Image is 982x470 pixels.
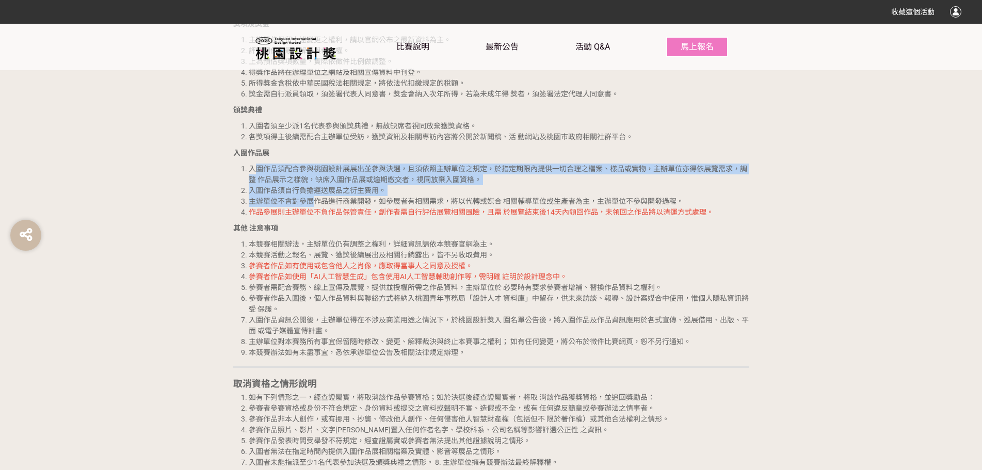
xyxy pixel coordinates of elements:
[249,414,749,425] li: 參賽作品非本人創作，或有挪用、抄襲、修改他人創作、任何侵害他人智慧財產權（包括但不 限於著作權）或其他合法權利之情形。
[486,24,519,70] a: 最新公告
[249,315,749,336] li: 入圍作品資訊公開後，主辦單位得在不涉及商業用途之情況下，於桃園設計獎入 圍名單公告後，將入圍作品及作品資訊應用於各式宣傳、巡展借用、出版、平面 或電子媒體宣傳計畫。
[249,446,749,457] li: 入圍者無法在指定時間內提供入圍作品展相關檔案及實體、影音等展品之情形。
[575,42,610,52] span: 活動 Q&A
[396,24,429,70] a: 比賽說明
[249,89,749,100] li: 獎金需自行派員領取，須簽署代表人同意書，獎金會納入次年所得，若為未成年得 獎者，須簽署法定代理人同意書。
[249,282,749,293] li: 參賽者需配合賽務、線上宣傳及展覽，提供並授權所需之作品資料，主辦單位於 必要時有要求參賽者增補、替換作品資料之權利。
[249,78,749,89] li: 所得獎金含稅依中華民國稅法相關規定，將依法代扣繳規定的稅額。
[666,37,728,57] button: 馬上報名
[249,457,749,468] li: 入圍者未能指派至少1名代表參加決選及頒獎典禮之情形。 8. 主辦單位擁有競賽辦法最終解釋權。
[249,185,749,196] li: 入圍作品須自行負擔運送展品之衍生費用。
[249,208,714,216] span: 作品參展則主辦單位不負作品保管責任，創作者需自行評估展覽相關風險，且需 於展覽結束後14天內領回作品，未領回之作品將以清運方式處理。
[249,435,749,446] li: 參賽作品發表時間受舉發不符規定，經查證屬實或參賽者無法提出其他證據說明之情形。
[249,336,749,347] li: 主辦單位對本賽務所有事宜保留隨時修改、變更、解釋裁決與終止本賽事之權利； 如有任何變更，將公布於徵件比賽網頁，恕不另行通知。
[233,378,317,389] strong: 取消資格之情形說明
[249,347,749,358] li: 本競賽辦法如有未盡事宜，悉依承辦單位公告及相關法律規定辦理。
[249,250,749,261] li: 本競賽活動之報名、展覽、獲獎後續展出及相關行銷露出，皆不另收取費用。
[249,121,749,132] li: 入圍者須至少派1名代表參與頒獎典禮，無故缺席者視同放棄獲獎資格。
[249,293,749,315] li: 參賽者作品入圍後，個人作品資料與聯絡方式將納入桃園青年事務局「設計人才 資料庫」中留存，供未來訪談、報導、設計案媒合中使用，惟個人隱私資訊將受 保護。
[575,24,610,70] a: 活動 Q&A
[249,272,567,281] span: 參賽者作品如使用「AI人工智慧生成」包含使用AI人工智慧輔助創作等，需明確 註明於設計理念中。
[249,67,749,78] li: 得獎作品將在辦理單位之網站及相關宣傳資料中刊登。
[249,239,749,250] li: 本競賽相關辦法，主辦單位仍有調整之權利，詳細資訊請依本競賽官網為主。
[681,42,714,52] span: 馬上報名
[396,42,429,52] span: 比賽說明
[249,132,749,142] li: 各獎項得主後續需配合主辦單位受訪，獲獎資訊及相關專訪內容將公開於新聞稿、活 動網站及桃園市政府相關社群平台。
[249,164,749,185] li: 入圍作品須配合參與桃園設計展展出並參與決選，且須依照主辦單位之規定，於指定期限內提供一切合理之檔案、樣品或實物，主辦單位亦得依展覽需求，調整 作品展示之樣貌，缺席入圍作品展或逾期繳交者，視同放棄...
[233,149,269,157] strong: 入圍作品展
[891,8,935,16] span: 收藏這個活動
[249,403,749,414] li: 參賽者參賽資格或身份不符合規定、身份資料或提交之資料或聲明不實、造假或不全，或有 任何違反簡章或參賽辦法之情事者。
[233,224,278,232] strong: 其他 注意事項
[254,35,337,60] img: 2025桃園設計獎
[486,42,519,52] span: 最新公告
[249,196,749,207] li: 主辦單位不會對參展作品進行商業開發。如參展者有相關需求，將以代轉或媒合 相關輔導單位或生產者為主，主辦單位不參與開發過程。
[249,262,473,270] span: 參賽者作品如有使用或包含他人之肖像，應取得當事人之同意及授權。
[249,392,749,403] li: 如有下列情形之一，經查證屬實，將取消該作品參賽資格；如於決選後經查證屬實者，將取 消該作品獲獎資格，並追回獎勵品：
[233,106,262,114] strong: 頒獎典禮
[249,425,749,435] li: 參賽作品照片、影片、文字[PERSON_NAME]置入任何作者名字、學校科系、公司名稱等影響評選公正性 之資訊。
